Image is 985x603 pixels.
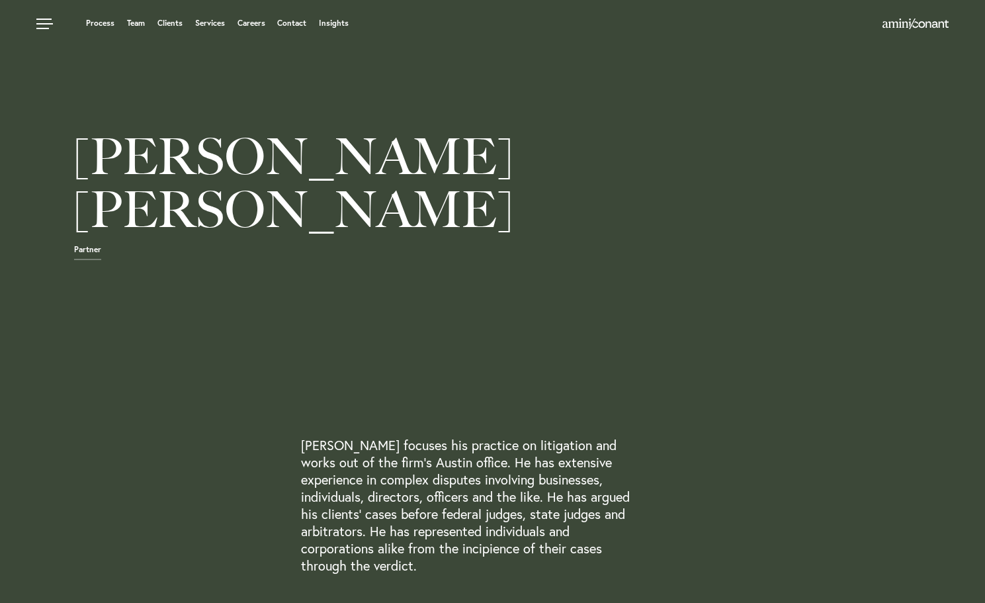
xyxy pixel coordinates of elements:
span: Partner [74,246,101,260]
a: Home [882,19,949,30]
a: Team [127,19,145,27]
img: Amini & Conant [882,19,949,29]
a: Clients [157,19,183,27]
a: Careers [237,19,265,27]
a: Contact [277,19,306,27]
p: [PERSON_NAME] focuses his practice on litigation and works out of the firm’s Austin office. He ha... [301,437,632,575]
a: Insights [319,19,349,27]
a: Services [195,19,225,27]
a: Process [86,19,114,27]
